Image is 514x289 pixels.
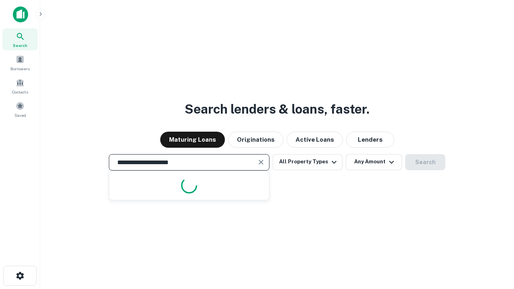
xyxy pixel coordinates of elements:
[13,6,28,22] img: capitalize-icon.png
[273,154,343,170] button: All Property Types
[185,100,369,119] h3: Search lenders & loans, faster.
[14,112,26,118] span: Saved
[346,154,402,170] button: Any Amount
[10,65,30,72] span: Borrowers
[12,89,28,95] span: Contacts
[160,132,225,148] button: Maturing Loans
[346,132,394,148] button: Lenders
[255,157,267,168] button: Clear
[228,132,284,148] button: Originations
[2,98,38,120] a: Saved
[2,28,38,50] a: Search
[13,42,27,49] span: Search
[2,52,38,73] a: Borrowers
[2,75,38,97] a: Contacts
[287,132,343,148] button: Active Loans
[474,225,514,263] iframe: Chat Widget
